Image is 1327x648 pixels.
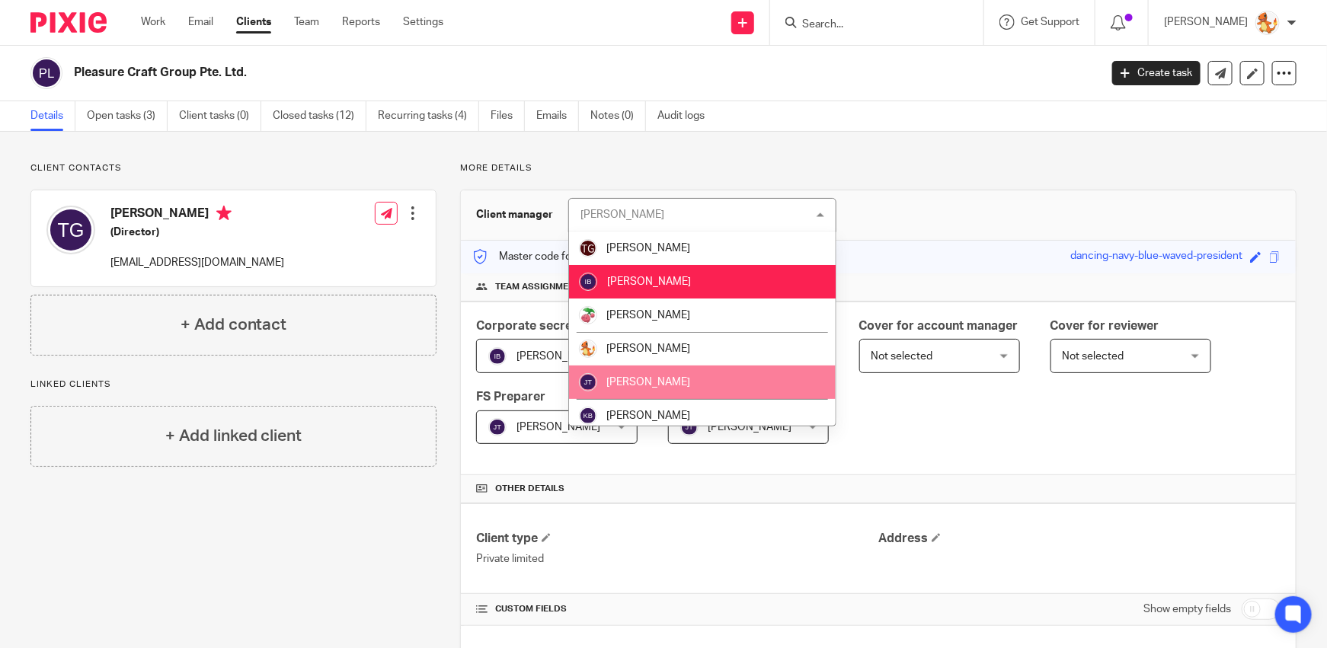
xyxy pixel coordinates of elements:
[476,207,553,222] h3: Client manager
[607,410,691,421] span: [PERSON_NAME]
[1112,61,1201,85] a: Create task
[46,206,95,254] img: svg%3E
[476,603,878,615] h4: CUSTOM FIELDS
[294,14,319,30] a: Team
[1070,248,1242,266] div: dancing-navy-blue-waved-president
[30,378,436,391] p: Linked clients
[30,57,62,89] img: svg%3E
[476,531,878,547] h4: Client type
[87,101,168,131] a: Open tasks (3)
[1164,14,1248,30] p: [PERSON_NAME]
[491,101,525,131] a: Files
[579,407,597,425] img: svg%3E
[590,101,646,131] a: Notes (0)
[30,162,436,174] p: Client contacts
[488,347,507,365] img: svg%3E
[708,422,792,433] span: [PERSON_NAME]
[536,101,579,131] a: Emails
[516,351,600,362] span: [PERSON_NAME]
[579,239,597,257] img: tisch_global_logo.jpeg
[188,14,213,30] a: Email
[460,162,1297,174] p: More details
[579,273,597,291] img: svg%3E
[110,206,284,225] h4: [PERSON_NAME]
[1050,320,1159,332] span: Cover for reviewer
[74,65,886,81] h2: Pleasure Craft Group Pte. Ltd.
[607,243,691,254] span: [PERSON_NAME]
[488,418,507,436] img: svg%3E
[607,276,691,287] span: [PERSON_NAME]
[859,320,1018,332] span: Cover for account manager
[579,340,597,358] img: 278-2789894_pokemon-charmander-vector.png
[110,225,284,240] h5: (Director)
[680,418,699,436] img: svg%3E
[216,206,232,221] i: Primary
[378,101,479,131] a: Recurring tasks (4)
[607,343,691,354] span: [PERSON_NAME]
[181,313,287,337] h4: + Add contact
[878,531,1281,547] h4: Address
[403,14,443,30] a: Settings
[179,101,261,131] a: Client tasks (0)
[1143,602,1231,617] label: Show empty fields
[579,306,597,324] img: Cherubi-Pokemon-PNG-Isolated-HD.png
[1063,351,1124,362] span: Not selected
[516,422,600,433] span: [PERSON_NAME]
[495,281,586,293] span: Team assignments
[476,320,596,332] span: Corporate secretary
[1021,17,1079,27] span: Get Support
[579,373,597,391] img: svg%3E
[476,551,878,567] p: Private limited
[273,101,366,131] a: Closed tasks (12)
[476,391,545,403] span: FS Preparer
[657,101,716,131] a: Audit logs
[871,351,933,362] span: Not selected
[472,249,735,264] p: Master code for secure communications and files
[30,12,107,33] img: Pixie
[165,424,302,448] h4: + Add linked client
[30,101,75,131] a: Details
[110,255,284,270] p: [EMAIL_ADDRESS][DOMAIN_NAME]
[580,209,664,220] div: [PERSON_NAME]
[1255,11,1280,35] img: 278-2789894_pokemon-charmander-vector.png
[801,18,938,32] input: Search
[607,377,691,388] span: [PERSON_NAME]
[342,14,380,30] a: Reports
[141,14,165,30] a: Work
[236,14,271,30] a: Clients
[607,310,691,321] span: [PERSON_NAME]
[495,483,564,495] span: Other details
